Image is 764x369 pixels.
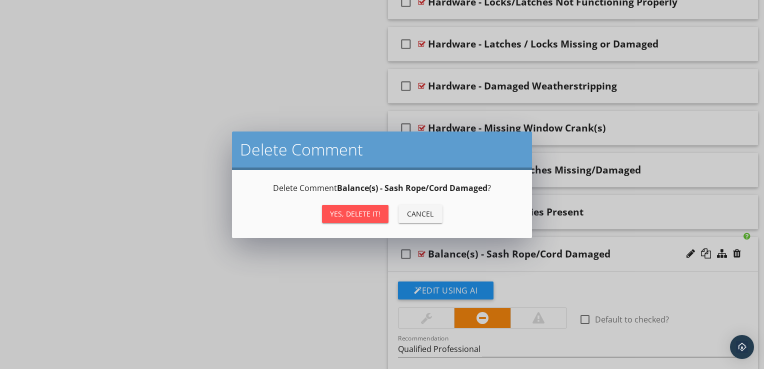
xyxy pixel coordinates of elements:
[398,205,442,223] button: Cancel
[240,139,524,159] h2: Delete Comment
[322,205,388,223] button: Yes, Delete it!
[730,335,754,359] div: Open Intercom Messenger
[406,208,434,219] div: Cancel
[330,208,380,219] div: Yes, Delete it!
[337,182,487,193] strong: Balance(s) - Sash Rope/Cord Damaged
[244,182,520,194] p: Delete Comment ?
